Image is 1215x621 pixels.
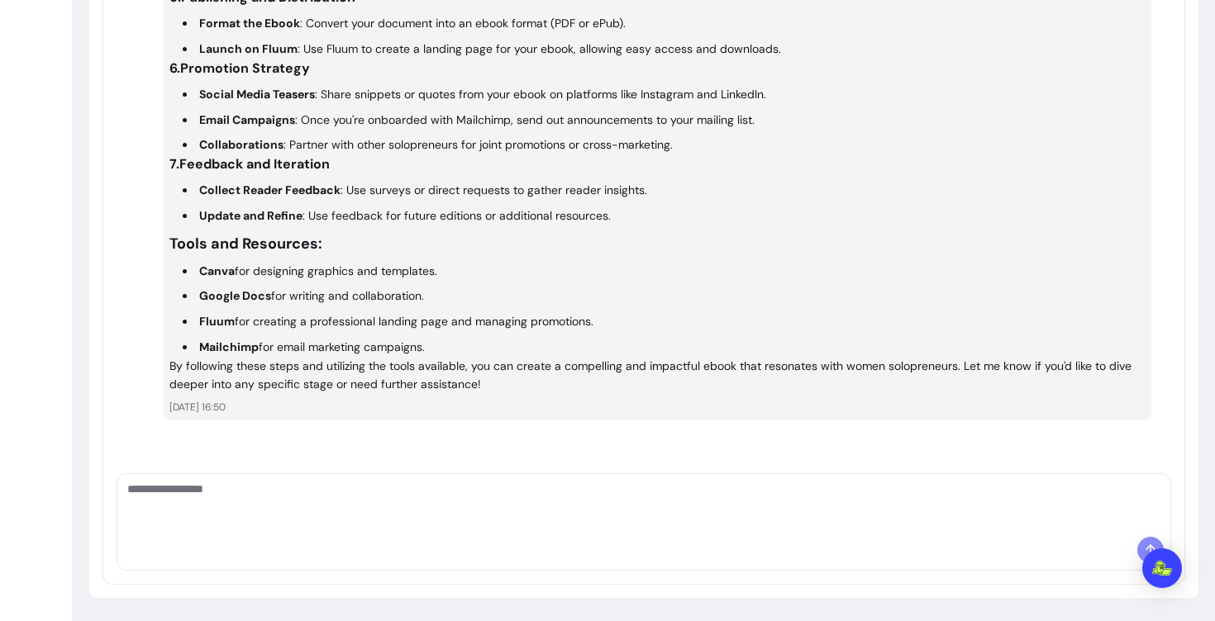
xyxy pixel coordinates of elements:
[183,181,1145,200] li: : Use surveys or direct requests to gather reader insights.
[169,59,1145,78] h4: 6.
[169,232,1145,255] h3: Tools and Resources:
[199,137,283,152] strong: Collaborations
[183,287,1145,306] li: for writing and collaboration.
[199,208,303,223] strong: Update and Refine
[199,183,341,197] strong: Collect Reader Feedback
[169,401,1145,414] p: [DATE] 16:50
[169,154,1145,174] h4: 7.
[127,481,1160,530] textarea: Ask me anything...
[199,87,315,102] strong: Social Media Teasers
[199,263,235,278] strong: Canva
[183,312,1145,331] li: for creating a professional landing page and managing promotions.
[199,41,298,56] strong: Launch on Fluum
[199,16,300,31] strong: Format the Ebook
[183,40,1145,59] li: : Use Fluum to create a landing page for your ebook, allowing easy access and downloads.
[1142,548,1182,588] div: Open Intercom Messenger
[179,155,330,173] strong: Feedback and Iteration
[169,357,1145,395] p: By following these steps and utilizing the tools available, you can create a compelling and impac...
[183,262,1145,281] li: for designing graphics and templates.
[183,111,1145,130] li: : Once you're onboarded with Mailchimp, send out announcements to your mailing list.
[183,14,1145,33] li: : Convert your document into an ebook format (PDF or ePub).
[183,206,1145,225] li: : Use feedback for future editions or additional resources.
[180,59,310,77] strong: Promotion Strategy
[183,135,1145,154] li: : Partner with other solopreneurs for joint promotions or cross-marketing.
[199,112,295,127] strong: Email Campaigns
[199,314,235,329] strong: Fluum
[183,85,1145,104] li: : Share snippets or quotes from your ebook on platforms like Instagram and LinkedIn.
[199,288,271,303] strong: Google Docs
[199,339,259,354] strong: Mailchimp
[183,338,1145,357] li: for email marketing campaigns.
